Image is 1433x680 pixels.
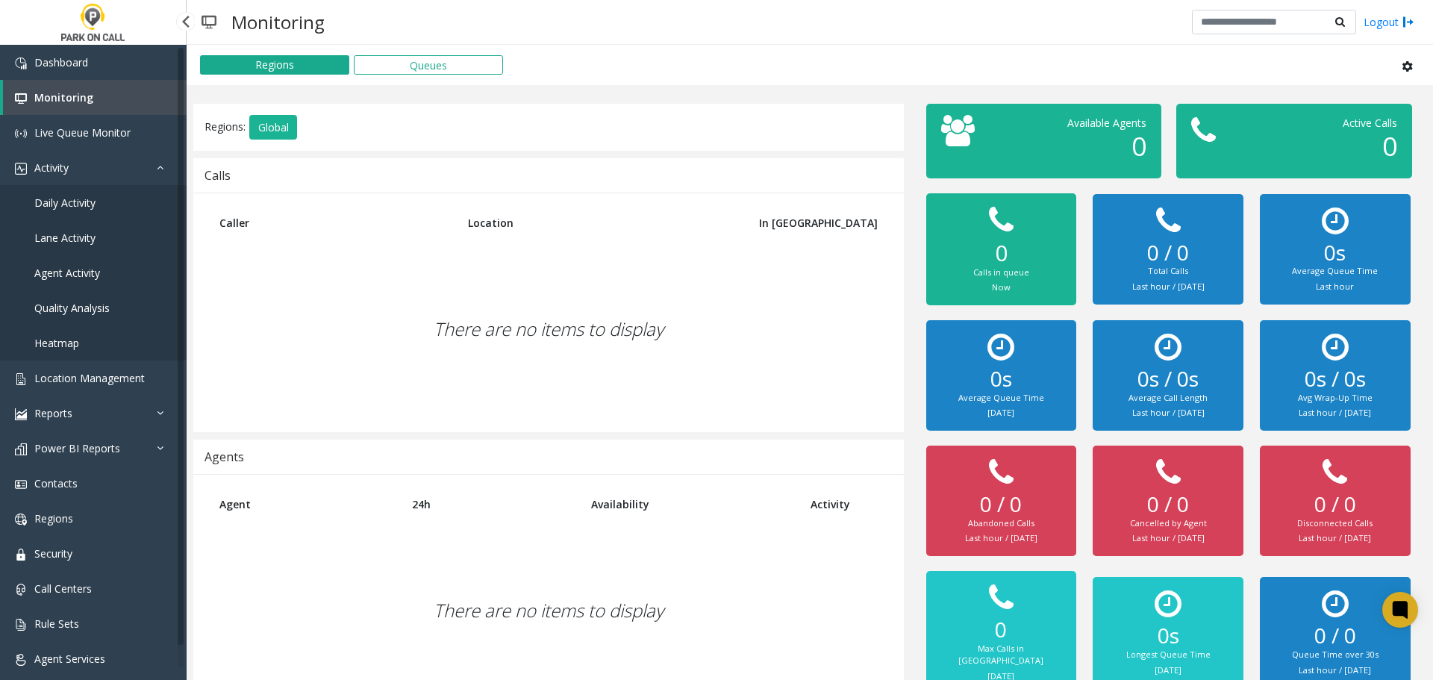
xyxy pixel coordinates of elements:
div: Disconnected Calls [1275,517,1395,530]
h2: 0 [941,240,1061,266]
span: Location Management [34,371,145,385]
span: Contacts [34,476,78,490]
img: 'icon' [15,163,27,175]
span: Call Centers [34,581,92,596]
img: 'icon' [15,57,27,69]
small: Last hour / [DATE] [1299,407,1371,418]
div: Max Calls in [GEOGRAPHIC_DATA] [941,643,1061,667]
h2: 0 / 0 [1108,492,1228,517]
small: Last hour / [DATE] [1132,407,1205,418]
h2: 0s [941,366,1061,392]
th: 24h [401,486,581,523]
span: Regions: [205,119,246,133]
h2: 0s [1275,240,1395,266]
span: Daily Activity [34,196,96,210]
div: Calls in queue [941,266,1061,279]
div: Average Call Length [1108,392,1228,405]
span: Dashboard [34,55,88,69]
small: Last hour / [DATE] [1299,664,1371,676]
h2: 0 [941,617,1061,643]
span: Rule Sets [34,617,79,631]
a: Monitoring [3,80,187,115]
span: Regions [34,511,73,525]
th: Activity [799,486,889,523]
h3: Monitoring [224,4,332,40]
a: Logout [1364,14,1414,30]
div: Total Calls [1108,265,1228,278]
th: Location [457,205,721,241]
span: Live Queue Monitor [34,125,131,140]
img: 'icon' [15,619,27,631]
span: Security [34,546,72,561]
span: 0 [1382,128,1397,163]
h2: 0 / 0 [1108,240,1228,266]
h2: 0 / 0 [941,492,1061,517]
span: Quality Analysis [34,301,110,315]
div: Queue Time over 30s [1275,649,1395,661]
img: logout [1402,14,1414,30]
button: Queues [354,55,503,75]
h2: 0 / 0 [1275,623,1395,649]
h2: 0s [1108,623,1228,649]
div: Average Queue Time [941,392,1061,405]
div: Longest Queue Time [1108,649,1228,661]
button: Global [249,115,297,140]
th: Caller [208,205,457,241]
small: Now [992,281,1011,293]
img: 'icon' [15,408,27,420]
div: Agents [205,447,244,467]
span: Monitoring [34,90,93,105]
img: 'icon' [15,654,27,666]
img: 'icon' [15,128,27,140]
small: Last hour / [DATE] [1132,532,1205,543]
span: Power BI Reports [34,441,120,455]
div: Calls [205,166,231,185]
th: Availability [580,486,799,523]
div: Cancelled by Agent [1108,517,1228,530]
span: Reports [34,406,72,420]
small: Last hour / [DATE] [965,532,1037,543]
th: Agent [208,486,401,523]
img: 'icon' [15,514,27,525]
h2: 0s / 0s [1275,366,1395,392]
span: Lane Activity [34,231,96,245]
img: 'icon' [15,478,27,490]
th: In [GEOGRAPHIC_DATA] [721,205,889,241]
img: 'icon' [15,93,27,105]
div: Avg Wrap-Up Time [1275,392,1395,405]
h2: 0s / 0s [1108,366,1228,392]
button: Regions [200,55,349,75]
small: [DATE] [987,407,1014,418]
img: 'icon' [15,584,27,596]
span: Heatmap [34,336,79,350]
span: Active Calls [1343,116,1397,130]
img: 'icon' [15,549,27,561]
small: Last hour / [DATE] [1299,532,1371,543]
span: Available Agents [1067,116,1146,130]
small: [DATE] [1155,664,1181,676]
small: Last hour [1316,281,1354,292]
span: Activity [34,160,69,175]
div: Abandoned Calls [941,517,1061,530]
span: Agent Activity [34,266,100,280]
img: 'icon' [15,373,27,385]
h2: 0 / 0 [1275,492,1395,517]
span: Agent Services [34,652,105,666]
div: There are no items to display [208,241,889,417]
span: 0 [1131,128,1146,163]
img: pageIcon [202,4,216,40]
div: Average Queue Time [1275,265,1395,278]
small: Last hour / [DATE] [1132,281,1205,292]
img: 'icon' [15,443,27,455]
